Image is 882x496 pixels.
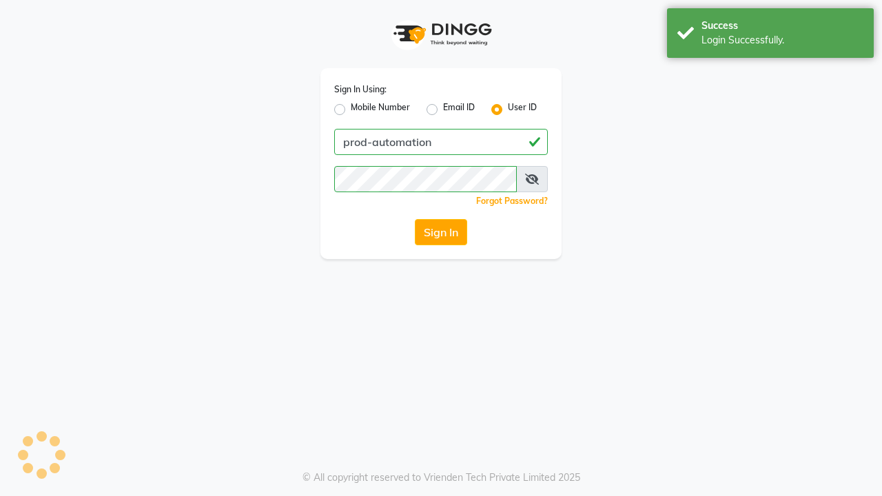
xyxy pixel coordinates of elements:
[476,196,548,206] a: Forgot Password?
[443,101,475,118] label: Email ID
[701,33,863,48] div: Login Successfully.
[334,129,548,155] input: Username
[334,166,517,192] input: Username
[701,19,863,33] div: Success
[334,83,387,96] label: Sign In Using:
[351,101,410,118] label: Mobile Number
[386,14,496,54] img: logo1.svg
[508,101,537,118] label: User ID
[415,219,467,245] button: Sign In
